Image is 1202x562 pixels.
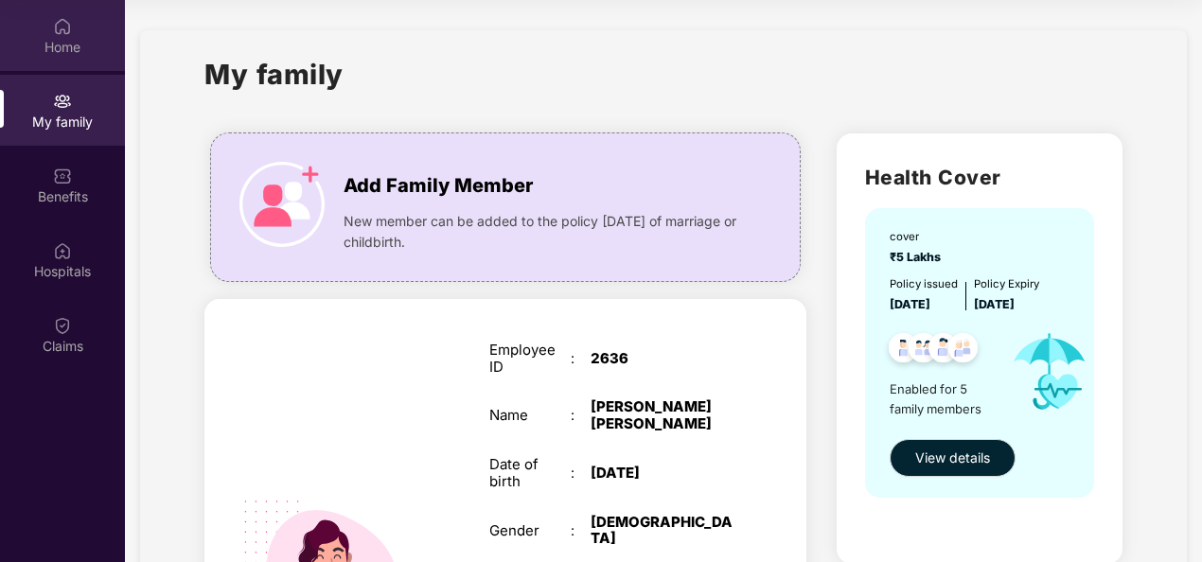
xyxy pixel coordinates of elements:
[344,211,742,253] span: New member can be added to the policy [DATE] of marriage or childbirth.
[344,171,533,201] span: Add Family Member
[53,92,72,111] img: svg+xml;base64,PHN2ZyB3aWR0aD0iMjAiIGhlaWdodD0iMjAiIHZpZXdCb3g9IjAgMCAyMCAyMCIgZmlsbD0ibm9uZSIgeG...
[974,297,1015,311] span: [DATE]
[890,439,1016,477] button: View details
[239,162,325,247] img: icon
[997,314,1103,430] img: icon
[880,327,927,374] img: svg+xml;base64,PHN2ZyB4bWxucz0iaHR0cDovL3d3dy53My5vcmcvMjAwMC9zdmciIHdpZHRoPSI0OC45NDMiIGhlaWdodD...
[489,456,571,490] div: Date of birth
[571,522,591,539] div: :
[591,514,733,548] div: [DEMOGRAPHIC_DATA]
[890,379,997,418] span: Enabled for 5 family members
[890,276,958,293] div: Policy issued
[489,522,571,539] div: Gender
[591,398,733,432] div: [PERSON_NAME] [PERSON_NAME]
[489,407,571,424] div: Name
[940,327,986,374] img: svg+xml;base64,PHN2ZyB4bWxucz0iaHR0cDovL3d3dy53My5vcmcvMjAwMC9zdmciIHdpZHRoPSI0OC45NDMiIGhlaWdodD...
[890,250,946,264] span: ₹5 Lakhs
[571,350,591,367] div: :
[591,350,733,367] div: 2636
[53,17,72,36] img: svg+xml;base64,PHN2ZyBpZD0iSG9tZSIgeG1sbnM9Imh0dHA6Ly93d3cudzMub3JnLzIwMDAvc3ZnIiB3aWR0aD0iMjAiIG...
[571,465,591,482] div: :
[920,327,966,374] img: svg+xml;base64,PHN2ZyB4bWxucz0iaHR0cDovL3d3dy53My5vcmcvMjAwMC9zdmciIHdpZHRoPSI0OC45NDMiIGhlaWdodD...
[571,407,591,424] div: :
[53,241,72,260] img: svg+xml;base64,PHN2ZyBpZD0iSG9zcGl0YWxzIiB4bWxucz0iaHR0cDovL3d3dy53My5vcmcvMjAwMC9zdmciIHdpZHRoPS...
[591,465,733,482] div: [DATE]
[53,167,72,185] img: svg+xml;base64,PHN2ZyBpZD0iQmVuZWZpdHMiIHhtbG5zPSJodHRwOi8vd3d3LnczLm9yZy8yMDAwL3N2ZyIgd2lkdGg9Ij...
[900,327,946,374] img: svg+xml;base64,PHN2ZyB4bWxucz0iaHR0cDovL3d3dy53My5vcmcvMjAwMC9zdmciIHdpZHRoPSI0OC45MTUiIGhlaWdodD...
[974,276,1039,293] div: Policy Expiry
[865,162,1094,193] h2: Health Cover
[890,229,946,246] div: cover
[915,448,990,468] span: View details
[890,297,930,311] span: [DATE]
[53,316,72,335] img: svg+xml;base64,PHN2ZyBpZD0iQ2xhaW0iIHhtbG5zPSJodHRwOi8vd3d3LnczLm9yZy8yMDAwL3N2ZyIgd2lkdGg9IjIwIi...
[489,342,571,376] div: Employee ID
[204,53,344,96] h1: My family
